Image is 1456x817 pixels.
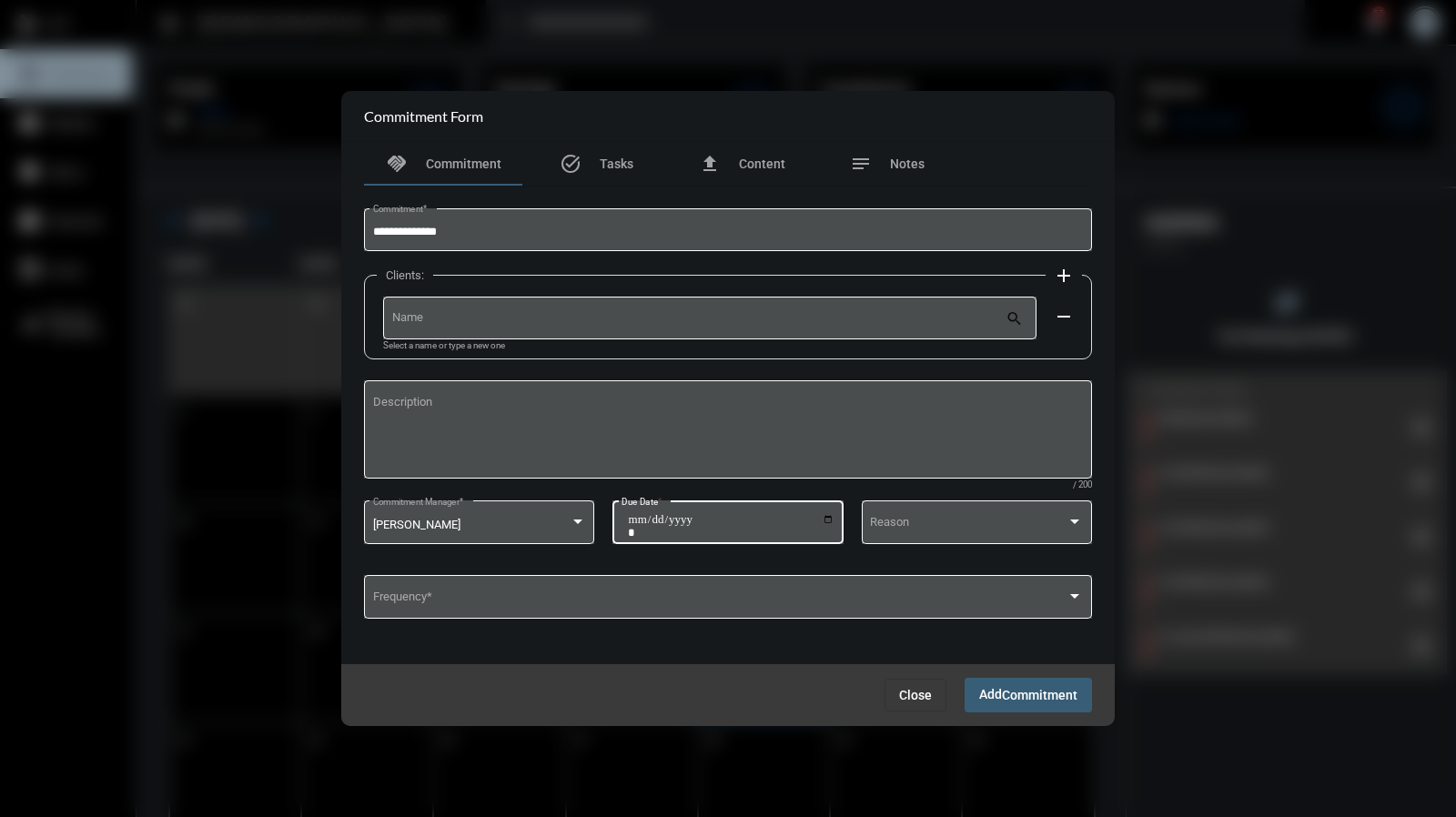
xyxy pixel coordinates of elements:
span: Notes [890,156,925,171]
h2: Commitment Form [364,107,483,125]
span: Commitment [426,156,501,171]
mat-icon: task_alt [560,153,581,175]
span: Commitment [1002,689,1077,703]
mat-hint: / 200 [1073,480,1092,490]
mat-icon: remove [1053,306,1075,328]
button: Close [885,679,946,711]
mat-icon: search [1006,309,1027,331]
label: Clients: [377,268,433,282]
mat-icon: handshake [386,153,408,175]
span: Tasks [600,156,633,171]
mat-icon: file_upload [699,153,721,175]
mat-icon: notes [850,153,872,175]
mat-hint: Select a name or type a new one [383,341,505,351]
span: Content [739,156,785,171]
span: Add [979,687,1077,701]
span: Close [899,688,932,702]
mat-icon: add [1053,265,1075,287]
button: AddCommitment [965,678,1092,711]
span: [PERSON_NAME] [373,518,460,531]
